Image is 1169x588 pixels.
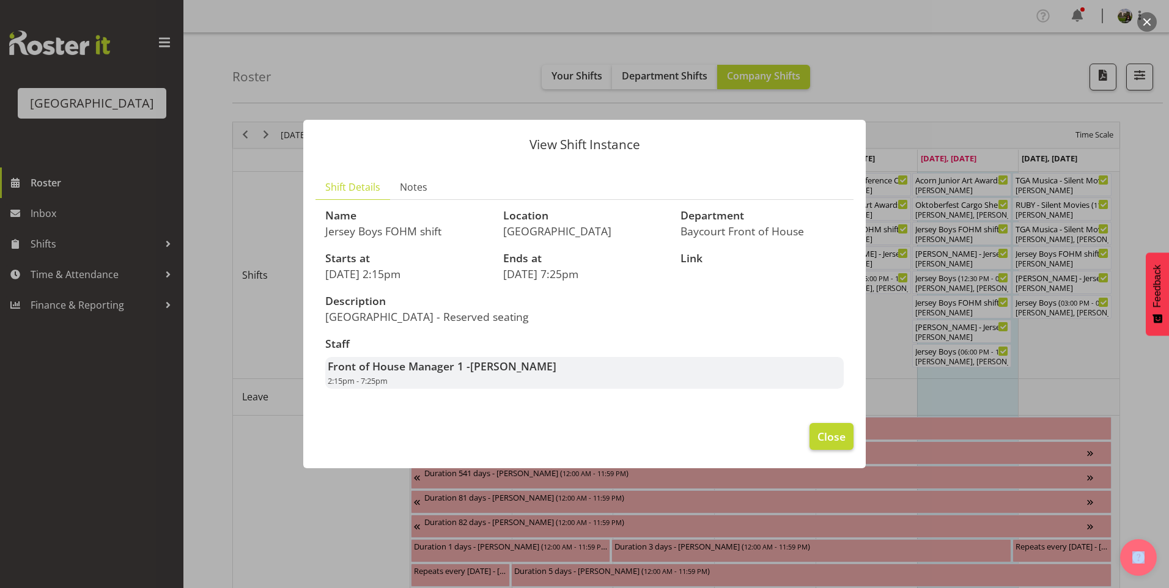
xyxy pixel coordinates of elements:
h3: Description [325,295,577,307]
h3: Starts at [325,252,489,265]
h3: Location [503,210,666,222]
p: View Shift Instance [315,138,854,151]
span: Feedback [1152,265,1163,307]
p: [DATE] 2:15pm [325,267,489,281]
button: Close [809,423,854,450]
p: [DATE] 7:25pm [503,267,666,281]
span: Notes [400,180,427,194]
span: 2:15pm - 7:25pm [328,375,388,386]
h3: Department [680,210,844,222]
img: help-xxl-2.png [1132,551,1145,564]
p: [GEOGRAPHIC_DATA] - Reserved seating [325,310,577,323]
span: [PERSON_NAME] [470,359,556,373]
span: Close [817,428,846,444]
p: Jersey Boys FOHM shift [325,224,489,238]
h3: Name [325,210,489,222]
p: Baycourt Front of House [680,224,844,238]
h3: Staff [325,338,844,350]
h3: Ends at [503,252,666,265]
button: Feedback - Show survey [1146,252,1169,336]
span: Shift Details [325,180,380,194]
h3: Link [680,252,844,265]
p: [GEOGRAPHIC_DATA] [503,224,666,238]
strong: Front of House Manager 1 - [328,359,556,373]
